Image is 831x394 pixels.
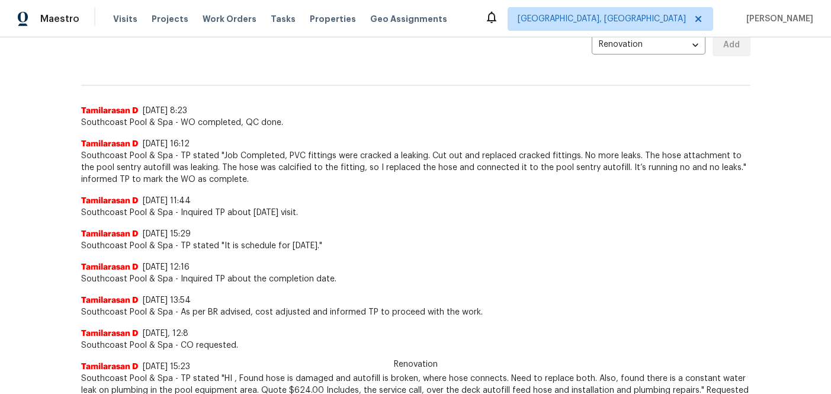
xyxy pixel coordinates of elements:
[143,329,188,338] span: [DATE], 12:8
[310,13,356,25] span: Properties
[81,328,138,339] span: Tamilarasan D
[81,138,138,150] span: Tamilarasan D
[40,13,79,25] span: Maestro
[143,296,191,305] span: [DATE] 13:54
[203,13,256,25] span: Work Orders
[113,13,137,25] span: Visits
[81,306,750,318] span: Southcoast Pool & Spa - As per BR advised, cost adjusted and informed TP to proceed with the work.
[143,140,190,148] span: [DATE] 16:12
[81,261,138,273] span: Tamilarasan D
[81,361,138,373] span: Tamilarasan D
[81,228,138,240] span: Tamilarasan D
[143,197,191,205] span: [DATE] 11:44
[81,195,138,207] span: Tamilarasan D
[152,13,188,25] span: Projects
[143,230,191,238] span: [DATE] 15:29
[518,13,686,25] span: [GEOGRAPHIC_DATA], [GEOGRAPHIC_DATA]
[81,207,750,219] span: Southcoast Pool & Spa - Inquired TP about [DATE] visit.
[742,13,813,25] span: [PERSON_NAME]
[81,240,750,252] span: Southcoast Pool & Spa - TP stated "It is schedule for [DATE]."
[81,105,138,117] span: Tamilarasan D
[143,363,190,371] span: [DATE] 15:23
[387,358,445,370] span: Renovation
[370,13,447,25] span: Geo Assignments
[143,263,190,271] span: [DATE] 12:16
[81,117,750,129] span: Southcoast Pool & Spa - WO completed, QC done.
[271,15,296,23] span: Tasks
[81,339,750,351] span: Southcoast Pool & Spa - CO requested.
[592,31,705,60] div: Renovation
[143,107,187,115] span: [DATE] 8:23
[81,273,750,285] span: Southcoast Pool & Spa - Inquired TP about the completion date.
[81,150,750,185] span: Southcoast Pool & Spa - TP stated "Job Completed, PVC fittings were cracked a leaking. Cut out an...
[81,294,138,306] span: Tamilarasan D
